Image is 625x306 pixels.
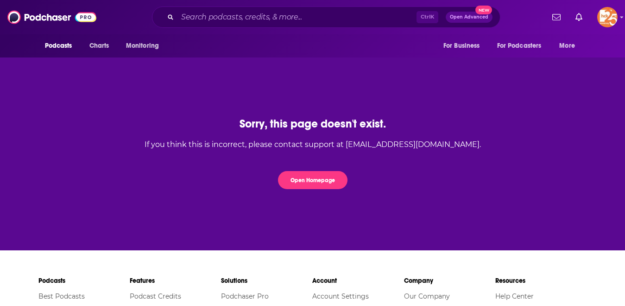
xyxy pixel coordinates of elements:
div: If you think this is incorrect, please contact support at [EMAIL_ADDRESS][DOMAIN_NAME]. [145,140,481,149]
button: Open AdvancedNew [446,12,492,23]
li: Podcasts [38,273,130,289]
button: open menu [491,37,555,55]
span: New [475,6,492,14]
span: Ctrl K [417,11,438,23]
span: Podcasts [45,39,72,52]
span: For Podcasters [497,39,542,52]
div: Search podcasts, credits, & more... [152,6,500,28]
span: Charts [89,39,109,52]
li: Features [130,273,221,289]
button: open menu [553,37,587,55]
img: User Profile [597,7,618,27]
li: Resources [495,273,587,289]
a: Show notifications dropdown [572,9,586,25]
span: Monitoring [126,39,159,52]
li: Account [312,273,404,289]
a: Charts [83,37,115,55]
button: open menu [120,37,171,55]
a: Best Podcasts [38,292,85,300]
span: Logged in as kerrifulks [597,7,618,27]
a: Help Center [495,292,534,300]
a: Podcast Credits [130,292,181,300]
li: Company [404,273,495,289]
input: Search podcasts, credits, & more... [177,10,417,25]
button: Open Homepage [278,171,347,189]
button: open menu [38,37,84,55]
a: Account Settings [312,292,369,300]
button: Show profile menu [597,7,618,27]
a: Show notifications dropdown [549,9,564,25]
button: open menu [437,37,492,55]
span: Open Advanced [450,15,488,19]
a: Our Company [404,292,450,300]
span: More [559,39,575,52]
a: Podchaser Pro [221,292,269,300]
img: Podchaser - Follow, Share and Rate Podcasts [7,8,96,26]
li: Solutions [221,273,312,289]
div: Sorry, this page doesn't exist. [145,117,481,131]
span: For Business [443,39,480,52]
